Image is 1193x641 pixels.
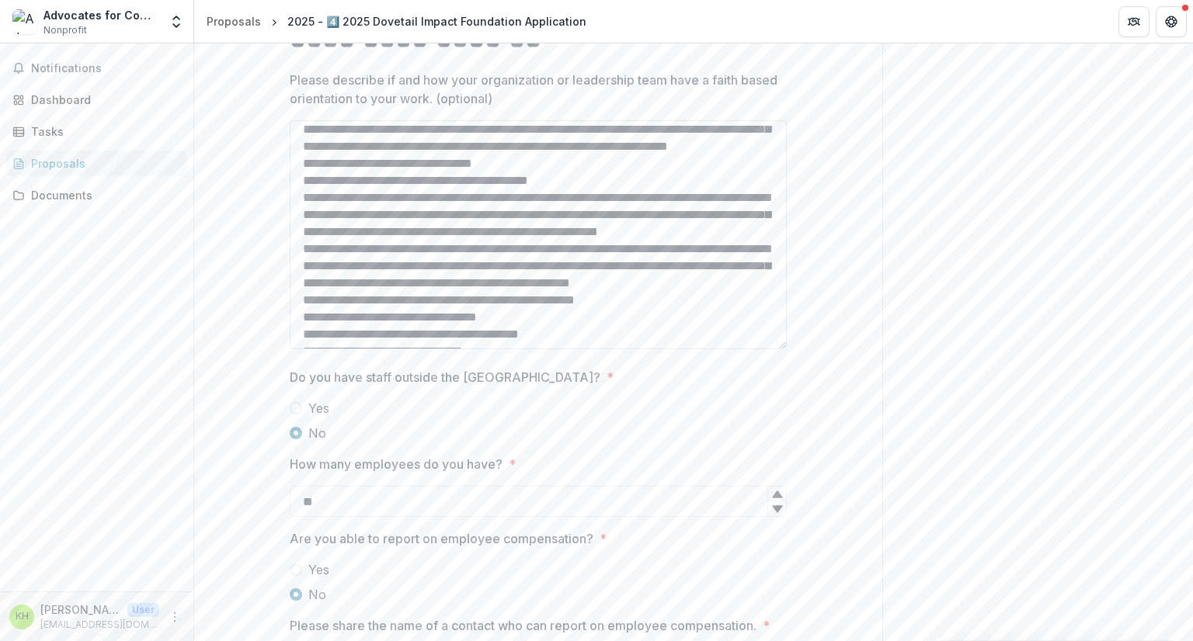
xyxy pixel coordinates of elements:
[308,585,326,604] span: No
[31,123,175,140] div: Tasks
[6,182,187,208] a: Documents
[290,71,777,108] p: Please describe if and how your organization or leadership team have a faith based orientation to...
[43,23,87,37] span: Nonprofit
[6,56,187,81] button: Notifications
[1118,6,1150,37] button: Partners
[308,424,326,442] span: No
[308,560,329,579] span: Yes
[165,608,184,626] button: More
[290,529,593,548] p: Are you able to report on employee compensation?
[1156,6,1187,37] button: Get Help
[287,13,586,29] div: 2025 - 4️⃣ 2025 Dovetail Impact Foundation Application
[6,87,187,113] a: Dashboard
[290,368,600,386] p: Do you have staff outside the [GEOGRAPHIC_DATA]?
[6,119,187,144] a: Tasks
[31,155,175,172] div: Proposals
[12,9,37,34] img: Advocates for Community Transformation
[40,601,121,618] p: [PERSON_NAME]
[200,10,267,33] a: Proposals
[308,399,329,418] span: Yes
[31,92,175,108] div: Dashboard
[200,10,593,33] nav: breadcrumb
[16,612,29,622] div: Kimber Hartmann
[43,7,159,23] div: Advocates for Community Transformation
[290,616,756,635] p: Please share the name of a contact who can report on employee compensation.
[6,151,187,176] a: Proposals
[31,62,181,75] span: Notifications
[127,603,159,617] p: User
[207,13,261,29] div: Proposals
[290,455,503,473] p: How many employees do you have?
[165,6,187,37] button: Open entity switcher
[31,187,175,203] div: Documents
[40,618,159,632] p: [EMAIL_ADDRESS][DOMAIN_NAME]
